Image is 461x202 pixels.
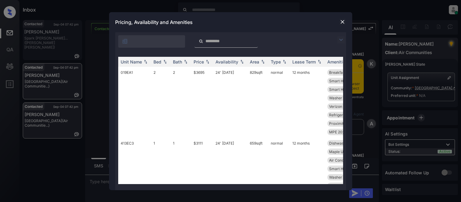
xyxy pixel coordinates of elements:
span: Smart Home Ther... [329,87,363,92]
span: Washer [329,96,342,100]
td: normal [268,67,290,138]
td: 1 [151,138,170,200]
div: Bath [173,59,182,64]
td: 12 months [290,67,325,138]
div: Availability [215,59,238,64]
div: Lease Term [292,59,316,64]
td: 24' [DATE] [213,138,247,200]
td: 019EA1 [118,67,151,138]
span: Washer [329,175,342,180]
span: Smart Home Ther... [329,166,363,171]
td: 24' [DATE] [213,67,247,138]
div: Unit Name [121,59,142,64]
img: sorting [239,60,245,64]
img: sorting [205,60,211,64]
span: MPE 2025 Fitnes... [329,183,361,188]
span: MPE 2025 Fitnes... [329,130,361,134]
span: Breakfast Bar/n... [329,70,359,75]
td: $3695 [191,67,213,138]
td: $3111 [191,138,213,200]
span: Verizon fios in... [329,104,356,109]
td: 829 sqft [247,67,268,138]
span: Maple Upper Cab... [329,149,362,154]
span: Smart Home Door... [329,79,363,83]
img: sorting [316,60,322,64]
img: sorting [260,60,266,64]
td: 413EC3 [118,138,151,200]
img: icon-zuma [122,38,128,44]
div: Area [250,59,259,64]
span: Proximity To Am... [329,121,360,126]
img: sorting [143,60,149,64]
span: Refrigerator Le... [329,113,358,117]
img: sorting [281,60,287,64]
img: icon-zuma [199,39,203,44]
div: Bed [153,59,161,64]
span: Dishwasher [329,141,349,146]
div: Type [271,59,281,64]
div: Pricing, Availability and Amenities [109,12,352,32]
td: 12 months [290,138,325,200]
td: 659 sqft [247,138,268,200]
span: Air Conditioner [329,158,355,163]
td: 1 [170,138,191,200]
td: 2 [151,67,170,138]
img: close [339,19,346,25]
td: 2 [170,67,191,138]
div: Price [194,59,204,64]
div: Amenities [327,59,348,64]
img: icon-zuma [337,36,345,43]
img: sorting [183,60,189,64]
td: normal [268,138,290,200]
img: sorting [162,60,168,64]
